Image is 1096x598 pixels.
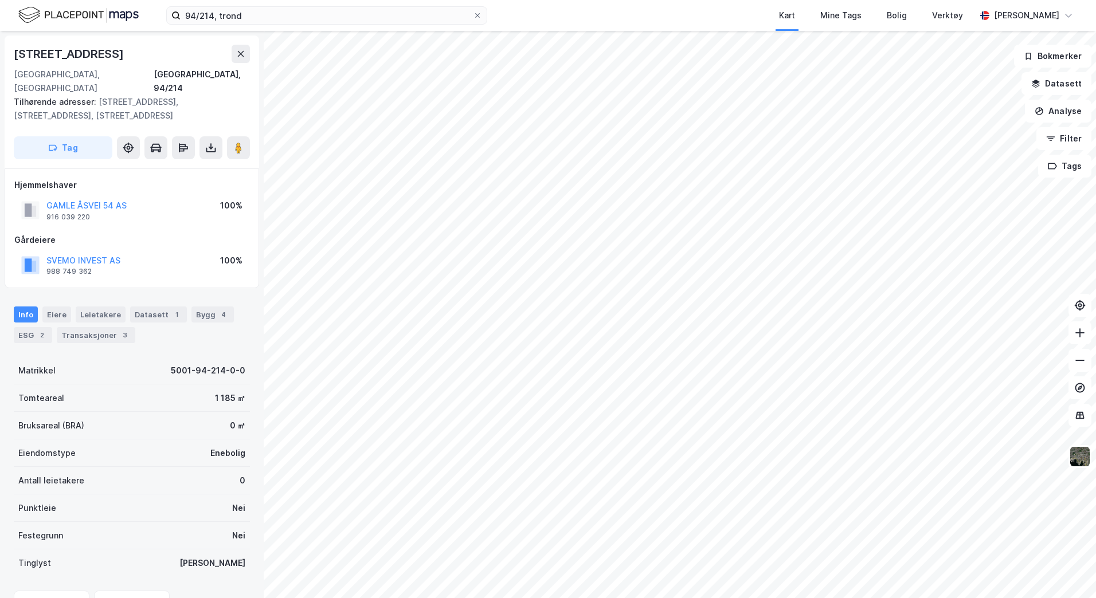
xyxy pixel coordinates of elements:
img: logo.f888ab2527a4732fd821a326f86c7f29.svg [18,5,139,25]
div: [PERSON_NAME] [994,9,1059,22]
div: Gårdeiere [14,233,249,247]
div: Nei [232,529,245,542]
input: Søk på adresse, matrikkel, gårdeiere, leietakere eller personer [181,7,473,24]
div: Transaksjoner [57,327,135,343]
button: Bokmerker [1014,45,1091,68]
div: Verktøy [932,9,963,22]
div: 2 [36,329,48,341]
div: [STREET_ADDRESS], [STREET_ADDRESS], [STREET_ADDRESS] [14,95,241,123]
div: [GEOGRAPHIC_DATA], [GEOGRAPHIC_DATA] [14,68,154,95]
div: Leietakere [76,306,126,322]
div: 0 [240,474,245,487]
button: Tags [1038,155,1091,178]
div: 4 [218,309,229,320]
div: 3 [119,329,131,341]
button: Analyse [1025,100,1091,123]
div: Punktleie [18,501,56,515]
button: Filter [1036,127,1091,150]
div: Eiere [42,306,71,322]
button: Tag [14,136,112,159]
div: Mine Tags [820,9,862,22]
div: [STREET_ADDRESS] [14,45,126,63]
div: Enebolig [210,446,245,460]
div: 916 039 220 [46,213,90,222]
div: Kart [779,9,795,22]
span: Tilhørende adresser: [14,97,99,107]
div: Info [14,306,38,322]
div: Festegrunn [18,529,63,542]
div: ESG [14,327,52,343]
div: Bruksareal (BRA) [18,419,84,432]
div: Eiendomstype [18,446,76,460]
img: 9k= [1069,446,1091,467]
div: Tomteareal [18,391,64,405]
div: Nei [232,501,245,515]
div: Bygg [191,306,234,322]
div: 988 749 362 [46,267,92,276]
div: Datasett [130,306,187,322]
div: 1 185 ㎡ [215,391,245,405]
div: Bolig [887,9,907,22]
div: Matrikkel [18,364,56,377]
div: [GEOGRAPHIC_DATA], 94/214 [154,68,250,95]
div: Antall leietakere [18,474,84,487]
iframe: Chat Widget [1039,543,1096,598]
div: 0 ㎡ [230,419,245,432]
div: 100% [220,254,242,267]
div: [PERSON_NAME] [179,556,245,570]
div: Hjemmelshaver [14,178,249,192]
div: 1 [171,309,182,320]
button: Datasett [1021,72,1091,95]
div: Kontrollprogram for chat [1039,543,1096,598]
div: 5001-94-214-0-0 [171,364,245,377]
div: Tinglyst [18,556,51,570]
div: 100% [220,199,242,213]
